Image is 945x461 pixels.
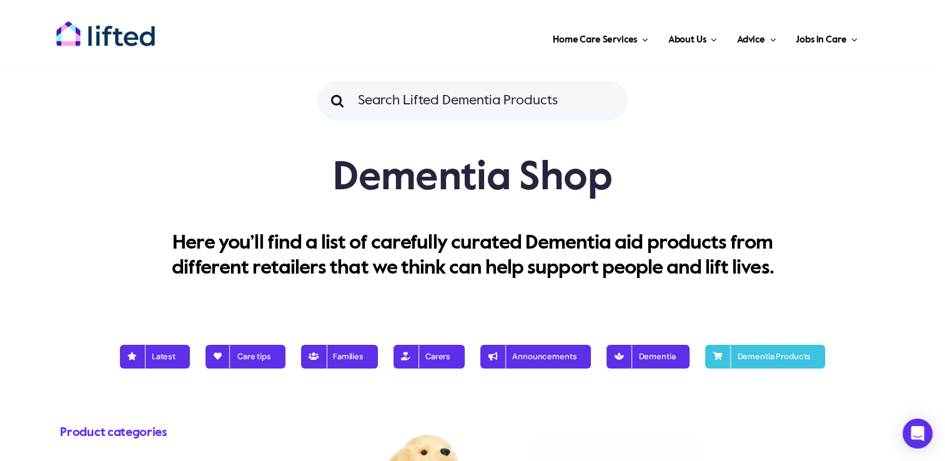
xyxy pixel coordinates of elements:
[733,19,779,56] a: Advice
[796,30,846,50] span: Jobs in Care
[205,340,285,374] a: Care tips
[60,334,884,374] nav: Blog Nav
[60,424,313,442] h4: Product categories
[495,352,576,362] span: Announcements
[408,352,450,362] span: Carers
[317,81,627,121] input: Search Lifted Dementia Products
[621,352,675,362] span: Dementia
[792,19,861,56] a: Jobs in Care
[317,81,357,121] input: Search
[480,340,591,374] a: Announcements
[220,352,271,362] span: Care tips
[134,352,176,362] span: Latest
[195,19,861,56] nav: Main Menu
[722,417,885,430] a: ChocLab1Storyandsons_1152x1152
[60,153,884,203] h1: Dementia Shop
[549,19,652,56] a: Home Care Services
[903,419,933,449] div: Open Intercom Messenger
[120,340,190,374] a: Latest
[668,30,706,50] span: About Us
[737,30,765,50] span: Advice
[534,417,697,430] a: Jackrussell1_1152x1152
[56,21,156,33] a: lifted-logo
[705,340,825,374] a: Dementia Products
[553,30,637,50] span: Home Care Services
[301,340,378,374] a: Families
[606,340,690,374] a: Dementia
[146,230,799,281] p: Here you’ll find a list of carefully curated Dementia aid products from different retailers that ...
[346,417,509,430] a: Goldenpup1Storyandsons_1152x1152
[665,19,721,56] a: About Us
[720,352,811,362] span: Dementia Products
[393,340,465,374] a: Carers
[315,352,364,362] span: Families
